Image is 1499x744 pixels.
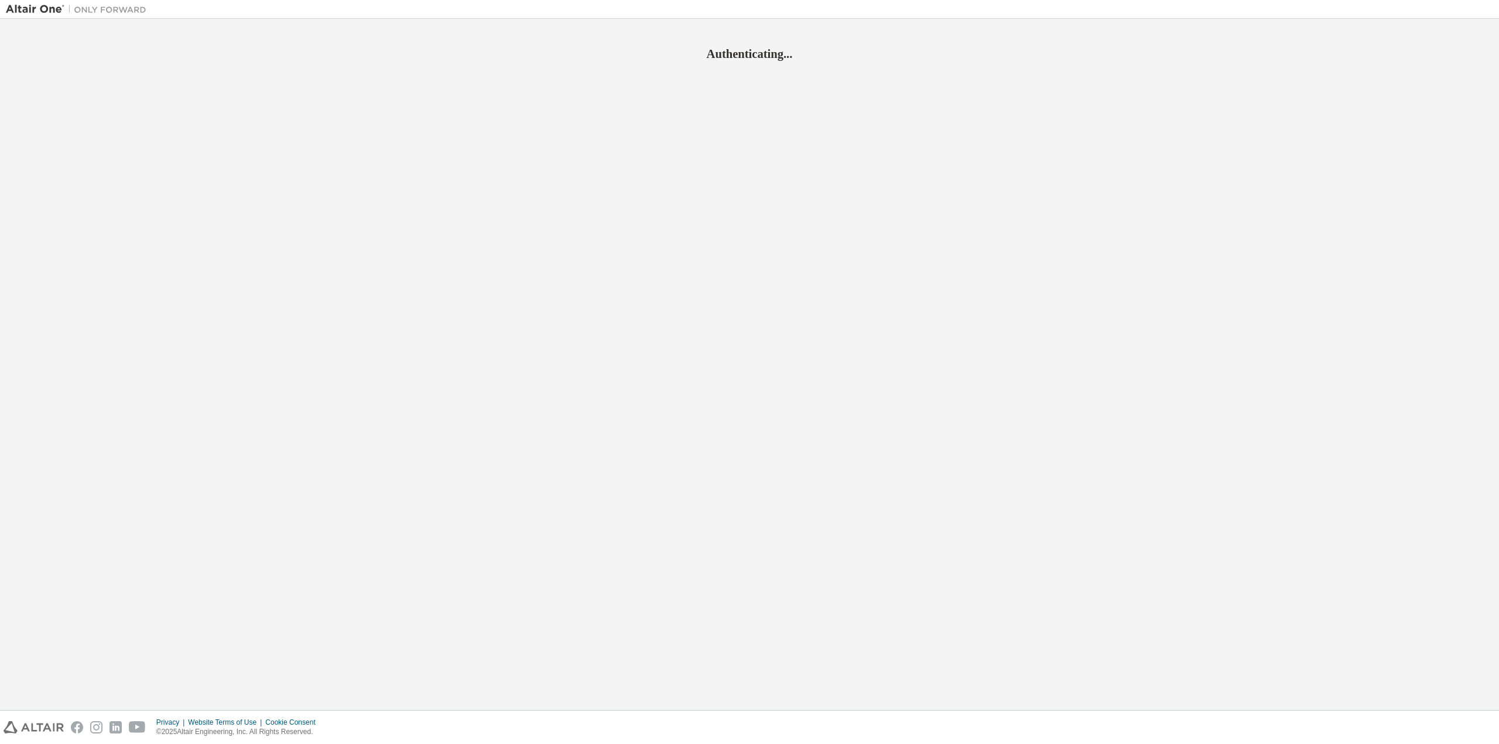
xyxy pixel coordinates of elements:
[188,718,265,727] div: Website Terms of Use
[129,721,146,733] img: youtube.svg
[71,721,83,733] img: facebook.svg
[109,721,122,733] img: linkedin.svg
[6,4,152,15] img: Altair One
[156,727,323,737] p: © 2025 Altair Engineering, Inc. All Rights Reserved.
[6,46,1493,61] h2: Authenticating...
[156,718,188,727] div: Privacy
[90,721,102,733] img: instagram.svg
[4,721,64,733] img: altair_logo.svg
[265,718,322,727] div: Cookie Consent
